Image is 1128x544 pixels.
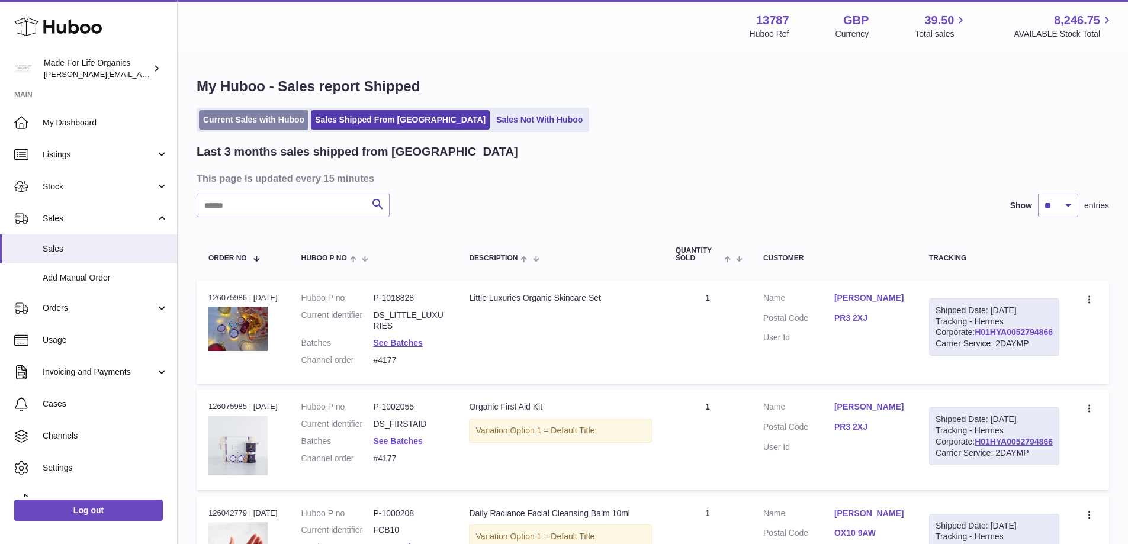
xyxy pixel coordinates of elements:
span: Huboo P no [301,255,347,262]
div: Little Luxuries Organic Skincare Set [469,292,651,304]
span: [PERSON_NAME][EMAIL_ADDRESS][PERSON_NAME][DOMAIN_NAME] [44,69,301,79]
div: Tracking - Hermes Corporate: [929,407,1059,465]
div: Carrier Service: 2DAYMP [936,338,1053,349]
span: Option 1 = Default Title; [510,532,597,541]
div: Customer [763,255,905,262]
span: Option 1 = Default Title; [510,426,597,435]
dt: Current identifier [301,419,374,430]
span: My Dashboard [43,117,168,128]
div: Tracking - Hermes Corporate: [929,298,1059,356]
div: Tracking [929,255,1059,262]
span: 8,246.75 [1054,12,1100,28]
span: 39.50 [924,12,954,28]
dd: DS_LITTLE_LUXURIES [373,310,445,332]
div: Currency [835,28,869,40]
a: [PERSON_NAME] [834,508,905,519]
a: See Batches [373,436,422,446]
dt: Huboo P no [301,292,374,304]
span: AVAILABLE Stock Total [1014,28,1114,40]
dd: DS_FIRSTAID [373,419,445,430]
td: 1 [664,390,751,490]
dd: P-1002055 [373,401,445,413]
dt: Batches [301,337,374,349]
span: Listings [43,149,156,160]
dd: P-1000208 [373,508,445,519]
td: 1 [664,281,751,384]
dt: Name [763,292,834,307]
span: Invoicing and Payments [43,366,156,378]
span: Sales [43,243,168,255]
a: PR3 2XJ [834,421,905,433]
span: Usage [43,334,168,346]
img: geoff.winwood@madeforlifeorganics.com [14,60,32,78]
a: PR3 2XJ [834,313,905,324]
h1: My Huboo - Sales report Shipped [197,77,1109,96]
div: Carrier Service: 2DAYMP [936,448,1053,459]
dd: P-1018828 [373,292,445,304]
a: Sales Not With Huboo [492,110,587,130]
span: Sales [43,213,156,224]
span: Orders [43,302,156,314]
dt: User Id [763,332,834,343]
strong: 13787 [756,12,789,28]
a: H01HYA0052794866 [975,437,1053,446]
dt: Current identifier [301,524,374,536]
a: OX10 9AW [834,527,905,539]
dd: #4177 [373,453,445,464]
strong: GBP [843,12,869,28]
span: Description [469,255,518,262]
span: Total sales [915,28,968,40]
img: 1731057954.jpg [208,307,268,351]
div: Made For Life Organics [44,57,150,80]
span: Stock [43,181,156,192]
a: H01HYA0052794866 [975,327,1053,337]
dt: Name [763,508,834,522]
dd: FCB10 [373,524,445,536]
label: Show [1010,200,1032,211]
div: 126075985 | [DATE] [208,401,278,412]
div: Shipped Date: [DATE] [936,520,1053,532]
h2: Last 3 months sales shipped from [GEOGRAPHIC_DATA] [197,144,518,160]
dt: User Id [763,442,834,453]
span: Returns [43,494,168,506]
img: organic-first-aid-kit-DS_FIRSTAID-1.jpg [208,416,268,475]
span: Channels [43,430,168,442]
span: Order No [208,255,247,262]
dt: Batches [301,436,374,447]
a: Current Sales with Huboo [199,110,308,130]
dt: Postal Code [763,421,834,436]
a: Log out [14,500,163,521]
span: Settings [43,462,168,474]
dt: Huboo P no [301,401,374,413]
div: Daily Radiance Facial Cleansing Balm 10ml [469,508,651,519]
a: 39.50 Total sales [915,12,968,40]
dt: Channel order [301,453,374,464]
a: [PERSON_NAME] [834,401,905,413]
dt: Huboo P no [301,508,374,519]
span: Quantity Sold [676,247,721,262]
h3: This page is updated every 15 minutes [197,172,1106,185]
a: See Batches [373,338,422,347]
div: 126042779 | [DATE] [208,508,278,519]
span: Cases [43,398,168,410]
dt: Current identifier [301,310,374,332]
div: Variation: [469,419,651,443]
div: Huboo Ref [750,28,789,40]
dt: Channel order [301,355,374,366]
div: Shipped Date: [DATE] [936,414,1053,425]
dt: Name [763,401,834,416]
span: Add Manual Order [43,272,168,284]
a: [PERSON_NAME] [834,292,905,304]
span: entries [1084,200,1109,211]
a: Sales Shipped From [GEOGRAPHIC_DATA] [311,110,490,130]
dd: #4177 [373,355,445,366]
div: 126075986 | [DATE] [208,292,278,303]
dt: Postal Code [763,527,834,542]
div: Organic First Aid Kit [469,401,651,413]
a: 8,246.75 AVAILABLE Stock Total [1014,12,1114,40]
div: Shipped Date: [DATE] [936,305,1053,316]
dt: Postal Code [763,313,834,327]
